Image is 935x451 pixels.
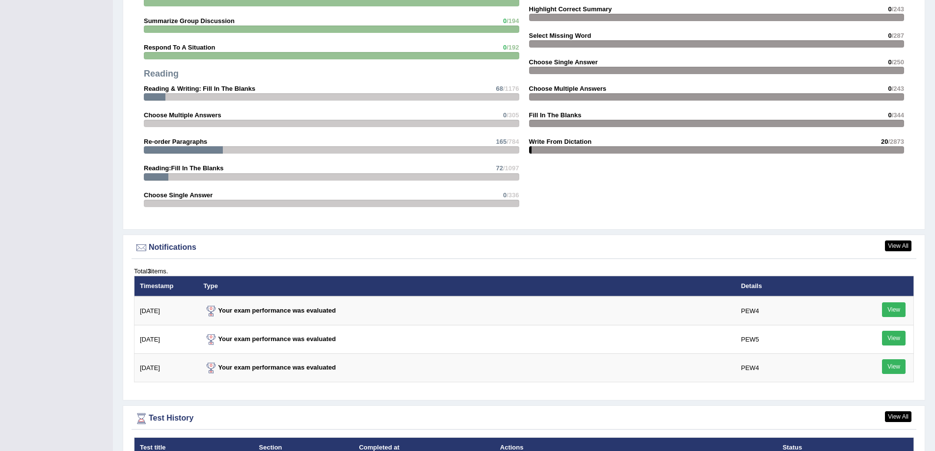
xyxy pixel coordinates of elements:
span: 0 [503,191,507,199]
span: 0 [503,44,507,51]
span: /250 [892,58,904,66]
strong: Write From Dictation [529,138,592,145]
strong: Choose Single Answer [529,58,598,66]
a: View [882,331,906,345]
td: PEW4 [736,296,855,325]
a: View [882,359,906,374]
strong: Respond To A Situation [144,44,215,51]
strong: Your exam performance was evaluated [204,307,336,314]
b: 3 [147,267,151,275]
div: Test History [134,411,914,426]
strong: Your exam performance was evaluated [204,335,336,343]
span: /305 [507,111,519,119]
span: /784 [507,138,519,145]
strong: Choose Single Answer [144,191,213,199]
th: Timestamp [134,276,198,296]
span: 0 [888,5,891,13]
span: 0 [503,17,507,25]
strong: Reading:Fill In The Blanks [144,164,224,172]
strong: Fill In The Blanks [529,111,582,119]
span: /287 [892,32,904,39]
span: /336 [507,191,519,199]
span: 0 [888,32,891,39]
strong: Highlight Correct Summary [529,5,612,13]
span: 0 [503,111,507,119]
span: /243 [892,5,904,13]
th: Type [198,276,736,296]
span: /2873 [888,138,904,145]
div: Notifications [134,240,914,255]
span: 0 [888,111,891,119]
span: 165 [496,138,507,145]
th: Details [736,276,855,296]
td: [DATE] [134,325,198,354]
span: 68 [496,85,503,92]
td: PEW5 [736,325,855,354]
strong: Re-order Paragraphs [144,138,207,145]
span: /1097 [503,164,519,172]
td: PEW4 [736,354,855,382]
span: 0 [888,85,891,92]
span: /243 [892,85,904,92]
span: 0 [888,58,891,66]
td: [DATE] [134,354,198,382]
span: 20 [881,138,888,145]
a: View [882,302,906,317]
strong: Choose Multiple Answers [529,85,607,92]
a: View All [885,240,911,251]
span: /194 [507,17,519,25]
strong: Reading [144,69,179,79]
strong: Summarize Group Discussion [144,17,235,25]
strong: Select Missing Word [529,32,591,39]
div: Total items. [134,266,914,276]
strong: Reading & Writing: Fill In The Blanks [144,85,255,92]
span: /1176 [503,85,519,92]
a: View All [885,411,911,422]
td: [DATE] [134,296,198,325]
span: 72 [496,164,503,172]
span: /344 [892,111,904,119]
strong: Choose Multiple Answers [144,111,221,119]
strong: Your exam performance was evaluated [204,364,336,371]
span: /192 [507,44,519,51]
